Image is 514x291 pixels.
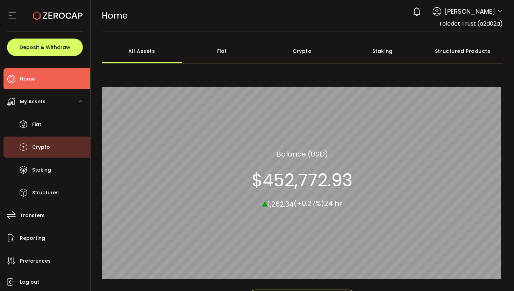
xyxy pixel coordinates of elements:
span: ▴ [262,195,267,210]
section: Balance (USD) [277,148,328,159]
span: Toledot Trust (a2d02a) [439,20,503,28]
section: $452,772.93 [252,169,352,190]
span: Crypto [32,142,50,152]
span: My Assets [20,97,45,107]
span: Deposit & Withdraw [20,45,70,50]
iframe: Chat Widget [479,257,514,291]
span: Staking [32,165,51,175]
span: Log out [20,277,39,287]
span: Preferences [20,256,51,266]
div: Fiat [182,39,262,63]
span: Structures [32,188,59,198]
div: Staking [342,39,423,63]
span: Home [20,74,35,84]
span: Reporting [20,233,45,243]
span: (+0.27%) [294,199,324,208]
span: [PERSON_NAME] [445,7,495,16]
div: All Assets [102,39,182,63]
span: Home [102,9,128,22]
span: 1,262.34 [267,199,294,209]
div: Crypto [262,39,343,63]
span: Transfers [20,210,45,221]
div: Structured Products [423,39,503,63]
button: Deposit & Withdraw [7,39,83,56]
span: Fiat [32,119,41,130]
span: 24 hr [324,199,342,208]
